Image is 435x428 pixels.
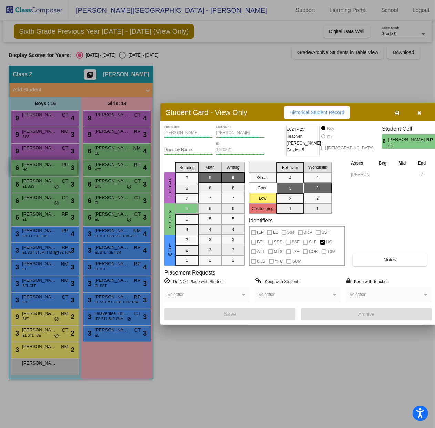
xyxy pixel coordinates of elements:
[388,136,426,143] span: [PERSON_NAME]
[164,278,225,285] label: = Do NOT Place with Student:
[287,133,321,147] span: Teacher: [PERSON_NAME]
[287,126,304,133] span: 2024 - 25
[301,308,432,320] button: Archive
[275,257,283,266] span: YFC
[309,248,318,256] span: COR
[257,257,265,266] span: GLS
[287,228,294,237] span: 504
[290,110,344,115] span: Historical Student Record
[349,159,373,167] th: Asses
[274,238,282,246] span: SSS
[287,147,304,153] span: Grade : 5
[167,176,173,200] span: Great
[393,159,412,167] th: Mid
[284,106,350,119] button: Historical Student Record
[322,228,330,237] span: SST
[249,217,273,224] label: Identifiers
[164,308,295,320] button: Save
[327,126,334,132] div: Boy
[382,137,388,146] span: 6
[255,278,300,285] label: = Keep with Student:
[309,238,317,246] span: SLP
[358,311,375,317] span: Archive
[351,169,371,180] input: assessment
[166,108,247,117] h3: Student Card - View Only
[304,228,312,237] span: BRP
[292,248,300,256] span: T3E
[257,248,265,256] span: ATT
[164,269,215,276] label: Placement Requests
[224,311,236,317] span: Save
[257,228,264,237] span: IEP
[346,278,389,285] label: = Keep with Teacher:
[164,148,213,152] input: goes by name
[327,134,334,140] div: Girl
[373,159,393,167] th: Beg
[292,238,300,246] span: SSF
[384,257,396,262] span: Notes
[326,238,332,246] span: HC
[292,257,302,266] span: SUM
[167,243,173,257] span: Low
[273,228,278,237] span: EL
[327,248,336,256] span: T3M
[274,248,283,256] span: MTS
[412,159,432,167] th: End
[216,148,264,152] input: Enter ID
[167,209,173,229] span: Good
[353,253,427,266] button: Notes
[257,238,265,246] span: BTL
[388,143,422,149] span: HC
[327,144,373,152] span: [DEMOGRAPHIC_DATA]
